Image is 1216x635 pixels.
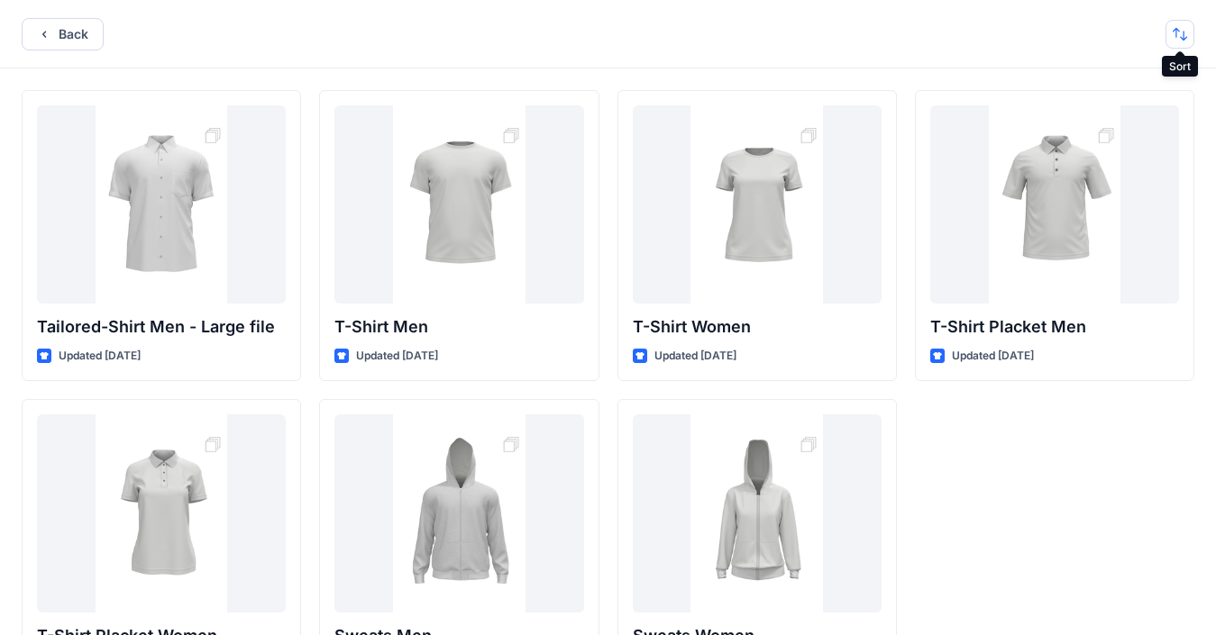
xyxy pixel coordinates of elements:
a: Sweats Men [334,414,583,612]
p: Updated [DATE] [952,347,1034,366]
p: T-Shirt Placket Men [930,314,1179,340]
button: Back [22,18,104,50]
a: T-Shirt Placket Men [930,105,1179,304]
p: Updated [DATE] [654,347,736,366]
p: T-Shirt Men [334,314,583,340]
p: T-Shirt Women [633,314,882,340]
a: T-Shirt Placket Women [37,414,286,612]
p: Updated [DATE] [59,347,141,366]
a: T-Shirt Women [633,105,882,304]
a: T-Shirt Men [334,105,583,304]
p: Updated [DATE] [356,347,438,366]
p: Tailored-Shirt Men - Large file [37,314,286,340]
a: Tailored-Shirt Men - Large file [37,105,286,304]
a: Sweats Women [633,414,882,612]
